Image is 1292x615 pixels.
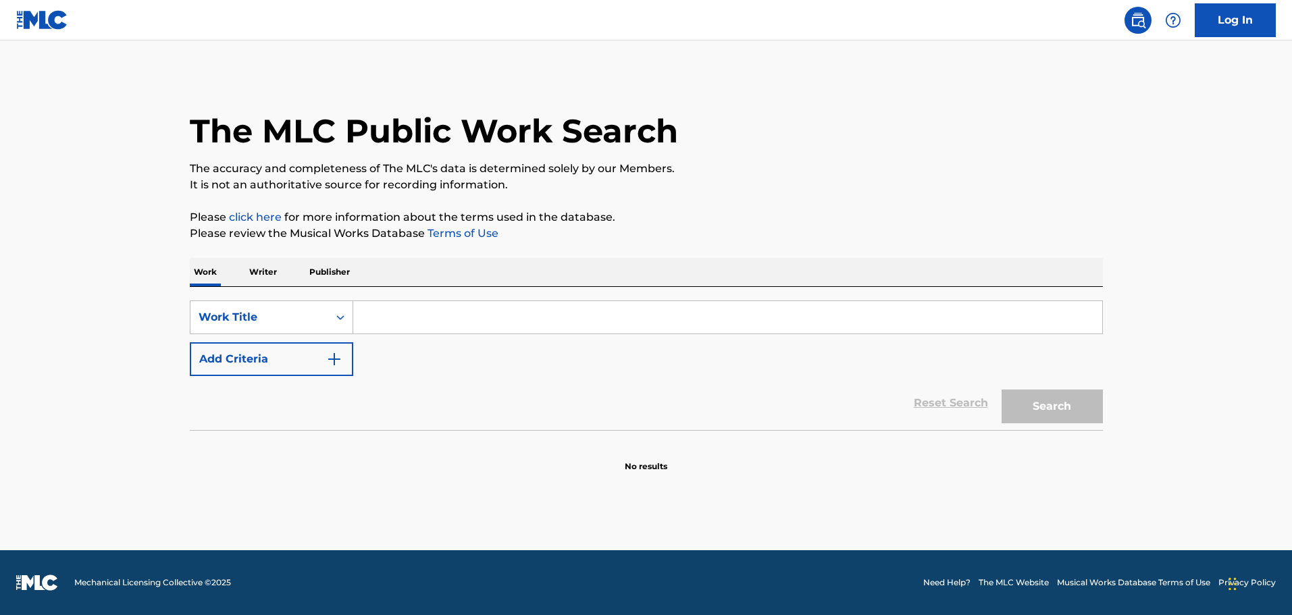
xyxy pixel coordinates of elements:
[1165,12,1181,28] img: help
[305,258,354,286] p: Publisher
[190,209,1103,225] p: Please for more information about the terms used in the database.
[190,111,678,151] h1: The MLC Public Work Search
[245,258,281,286] p: Writer
[190,342,353,376] button: Add Criteria
[190,300,1103,430] form: Search Form
[16,10,68,30] img: MLC Logo
[229,211,282,223] a: click here
[190,258,221,286] p: Work
[1125,7,1152,34] a: Public Search
[199,309,320,325] div: Work Title
[1130,12,1146,28] img: search
[1224,550,1292,615] iframe: Chat Widget
[979,577,1049,589] a: The MLC Website
[16,574,58,591] img: logo
[74,577,231,589] span: Mechanical Licensing Collective © 2025
[1057,577,1210,589] a: Musical Works Database Terms of Use
[1195,3,1276,37] a: Log In
[425,227,498,240] a: Terms of Use
[326,351,342,367] img: 9d2ae6d4665cec9f34b9.svg
[1218,577,1276,589] a: Privacy Policy
[923,577,971,589] a: Need Help?
[190,225,1103,242] p: Please review the Musical Works Database
[1160,7,1187,34] div: Help
[190,161,1103,177] p: The accuracy and completeness of The MLC's data is determined solely by our Members.
[190,177,1103,193] p: It is not an authoritative source for recording information.
[625,444,667,473] p: No results
[1229,564,1237,604] div: Drag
